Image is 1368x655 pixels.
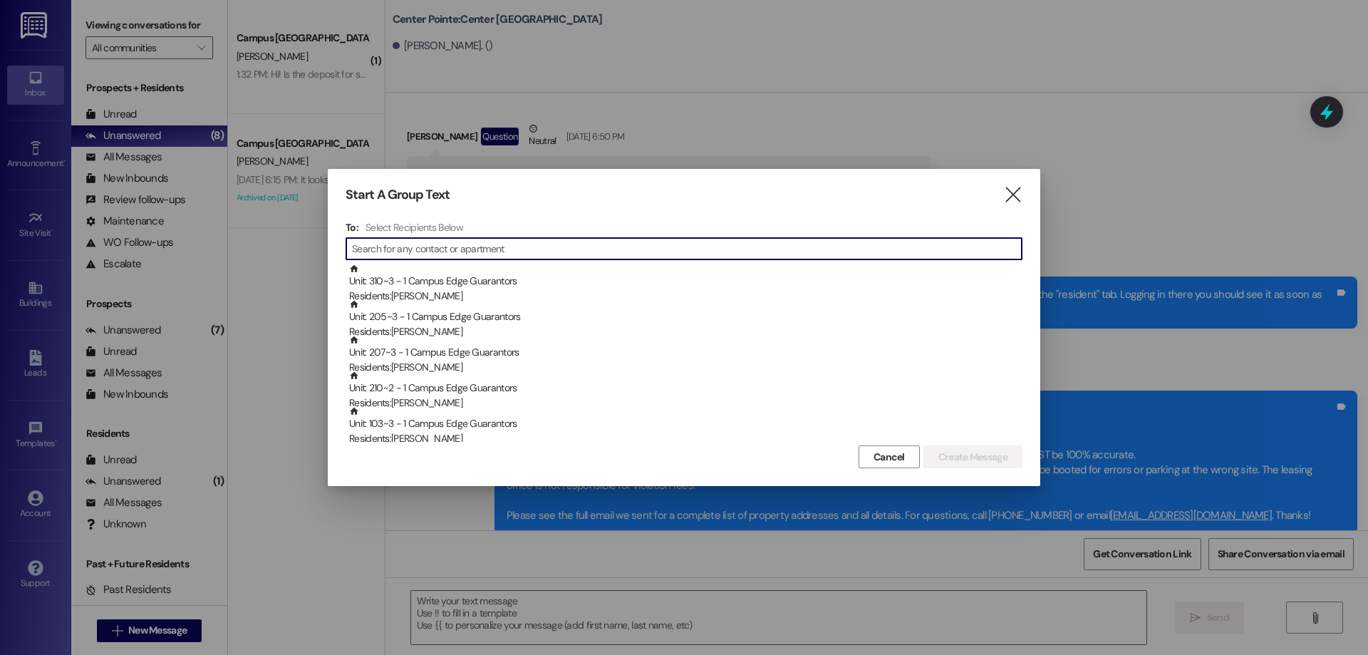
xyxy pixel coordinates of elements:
div: Residents: [PERSON_NAME] [349,431,1022,446]
span: Cancel [874,450,905,465]
i:  [1003,187,1022,202]
div: Residents: [PERSON_NAME] [349,360,1022,375]
div: Unit: 207~3 - 1 Campus Edge GuarantorsResidents:[PERSON_NAME] [346,335,1022,371]
h3: To: [346,221,358,234]
input: Search for any contact or apartment [352,239,1022,259]
h4: Select Recipients Below [366,221,463,234]
div: Residents: [PERSON_NAME] [349,289,1022,304]
h3: Start A Group Text [346,187,450,203]
div: Residents: [PERSON_NAME] [349,324,1022,339]
div: Unit: 205~3 - 1 Campus Edge GuarantorsResidents:[PERSON_NAME] [346,299,1022,335]
div: Residents: [PERSON_NAME] [349,396,1022,411]
button: Cancel [859,445,920,468]
div: Unit: 210~2 - 1 Campus Edge GuarantorsResidents:[PERSON_NAME] [346,371,1022,406]
div: Unit: 310~3 - 1 Campus Edge Guarantors [349,264,1022,304]
div: Unit: 310~3 - 1 Campus Edge GuarantorsResidents:[PERSON_NAME] [346,264,1022,299]
div: Unit: 207~3 - 1 Campus Edge Guarantors [349,335,1022,376]
div: Unit: 103~3 - 1 Campus Edge Guarantors [349,406,1022,447]
span: Create Message [938,450,1007,465]
div: Unit: 103~3 - 1 Campus Edge GuarantorsResidents:[PERSON_NAME] [346,406,1022,442]
button: Create Message [923,445,1022,468]
div: Unit: 205~3 - 1 Campus Edge Guarantors [349,299,1022,340]
div: Unit: 210~2 - 1 Campus Edge Guarantors [349,371,1022,411]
